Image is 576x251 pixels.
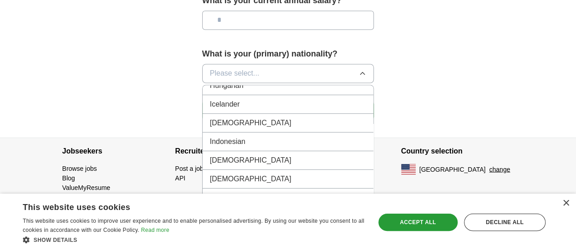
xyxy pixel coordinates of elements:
label: What is your (primary) nationality? [202,48,374,60]
span: [DEMOGRAPHIC_DATA] [210,117,291,128]
span: [GEOGRAPHIC_DATA] [419,164,486,174]
h4: Country selection [401,138,514,164]
span: Icelander [210,98,240,109]
span: Indonesian [210,136,245,147]
a: API [175,174,186,181]
button: Please select... [202,64,374,83]
div: Accept all [378,214,458,231]
a: Post a job [175,164,204,172]
a: ApplyIQ [62,193,85,200]
a: ValueMyResume [62,184,111,191]
div: Show details [23,235,365,244]
a: Read more, opens a new window [141,227,169,233]
span: Irish [210,192,224,203]
span: [DEMOGRAPHIC_DATA] [210,173,291,184]
div: Close [562,200,569,207]
a: Browse jobs [62,164,97,172]
a: Blog [62,174,75,181]
span: [DEMOGRAPHIC_DATA] [210,154,291,165]
img: US flag [401,164,416,174]
span: Hungarian [210,80,244,91]
button: change [489,164,510,174]
span: Please select... [210,68,260,79]
div: Decline all [464,214,545,231]
div: This website uses cookies [23,199,342,213]
span: Show details [34,237,77,243]
span: This website uses cookies to improve user experience and to enable personalised advertising. By u... [23,218,364,233]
